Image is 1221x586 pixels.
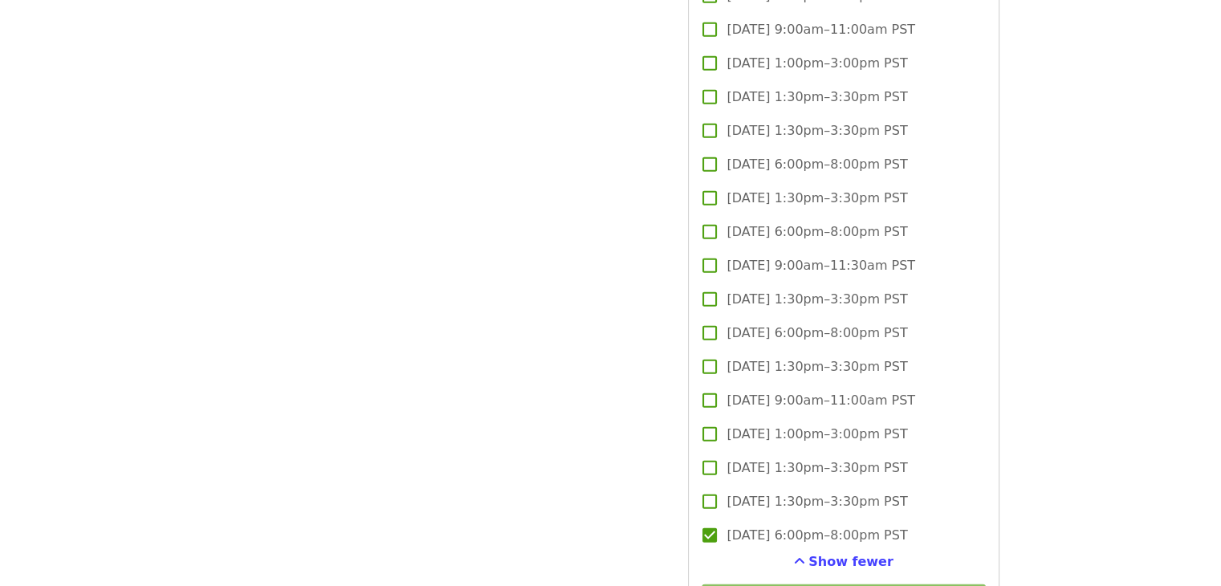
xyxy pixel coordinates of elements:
[726,87,907,107] span: [DATE] 1:30pm–3:30pm PST
[726,290,907,309] span: [DATE] 1:30pm–3:30pm PST
[726,54,907,73] span: [DATE] 1:00pm–3:00pm PST
[726,256,915,275] span: [DATE] 9:00am–11:30am PST
[726,121,907,140] span: [DATE] 1:30pm–3:30pm PST
[726,324,907,343] span: [DATE] 6:00pm–8:00pm PST
[726,357,907,376] span: [DATE] 1:30pm–3:30pm PST
[726,222,907,242] span: [DATE] 6:00pm–8:00pm PST
[726,189,907,208] span: [DATE] 1:30pm–3:30pm PST
[726,458,907,478] span: [DATE] 1:30pm–3:30pm PST
[726,391,915,410] span: [DATE] 9:00am–11:00am PST
[726,425,907,444] span: [DATE] 1:00pm–3:00pm PST
[726,492,907,511] span: [DATE] 1:30pm–3:30pm PST
[794,552,893,572] button: See more timeslots
[726,20,915,39] span: [DATE] 9:00am–11:00am PST
[808,554,893,569] span: Show fewer
[726,155,907,174] span: [DATE] 6:00pm–8:00pm PST
[726,526,907,545] span: [DATE] 6:00pm–8:00pm PST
